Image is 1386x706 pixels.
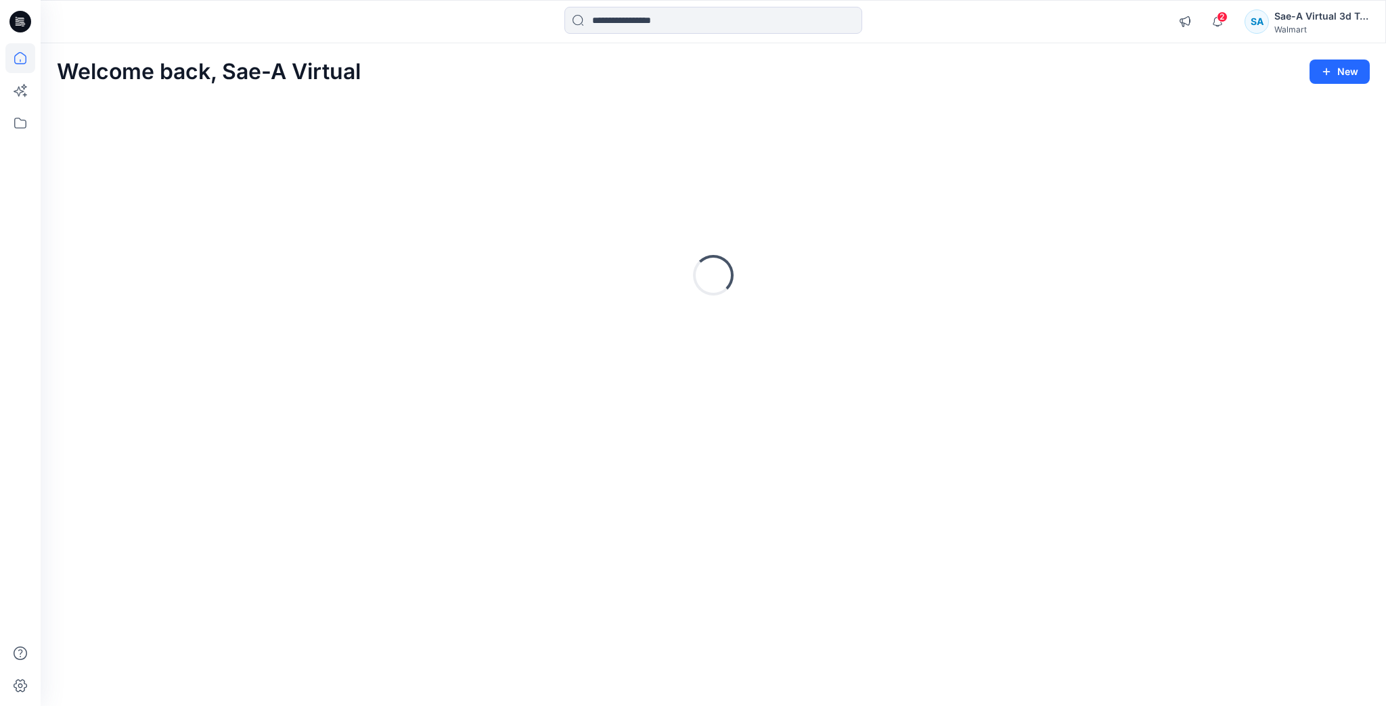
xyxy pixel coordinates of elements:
[1245,9,1269,34] div: SA
[57,60,361,85] h2: Welcome back, Sae-A Virtual
[1310,60,1370,84] button: New
[1274,8,1369,24] div: Sae-A Virtual 3d Team
[1274,24,1369,34] div: Walmart
[1217,11,1228,22] span: 2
